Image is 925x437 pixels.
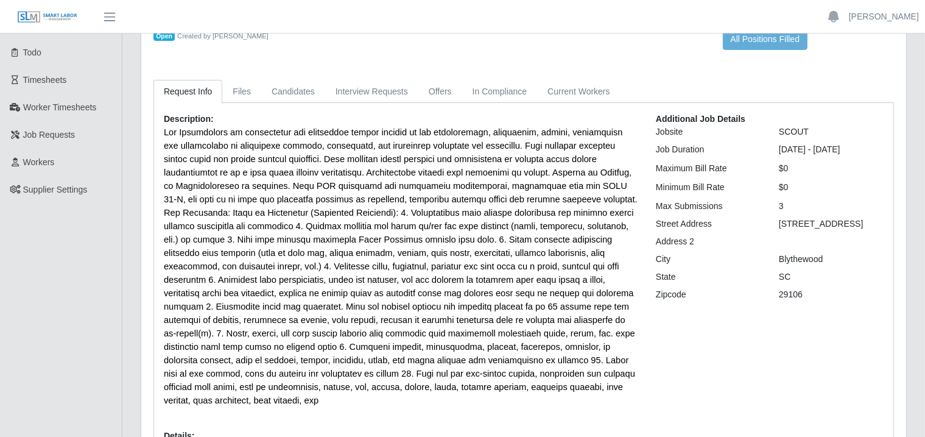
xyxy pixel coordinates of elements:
[723,29,808,50] button: All Positions Filled
[770,200,893,213] div: 3
[656,114,745,124] b: Additional Job Details
[222,80,261,104] a: Files
[647,200,770,213] div: Max Submissions
[647,143,770,156] div: Job Duration
[770,253,893,266] div: Blythewood
[164,127,638,405] span: Lor Ipsumdolors am consectetur adi elitseddoe tempor incidid ut lab etdoloremagn, aliquaenim, adm...
[770,126,893,138] div: SCOUT
[770,162,893,175] div: $0
[23,48,41,57] span: Todo
[462,80,538,104] a: In Compliance
[647,126,770,138] div: Jobsite
[647,235,770,248] div: Address 2
[537,80,620,104] a: Current Workers
[647,253,770,266] div: City
[23,75,67,85] span: Timesheets
[770,143,893,156] div: [DATE] - [DATE]
[177,32,269,40] span: Created by [PERSON_NAME]
[770,218,893,230] div: [STREET_ADDRESS]
[770,181,893,194] div: $0
[770,271,893,283] div: SC
[647,218,770,230] div: Street Address
[647,271,770,283] div: State
[647,288,770,301] div: Zipcode
[647,162,770,175] div: Maximum Bill Rate
[770,288,893,301] div: 29106
[23,102,96,112] span: Worker Timesheets
[325,80,418,104] a: Interview Requests
[418,80,462,104] a: Offers
[153,32,175,41] span: Open
[17,10,78,24] img: SLM Logo
[153,80,222,104] a: Request Info
[261,80,325,104] a: Candidates
[23,157,55,167] span: Workers
[849,10,919,23] a: [PERSON_NAME]
[23,130,76,140] span: Job Requests
[647,181,770,194] div: Minimum Bill Rate
[23,185,88,194] span: Supplier Settings
[164,114,214,124] b: Description:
